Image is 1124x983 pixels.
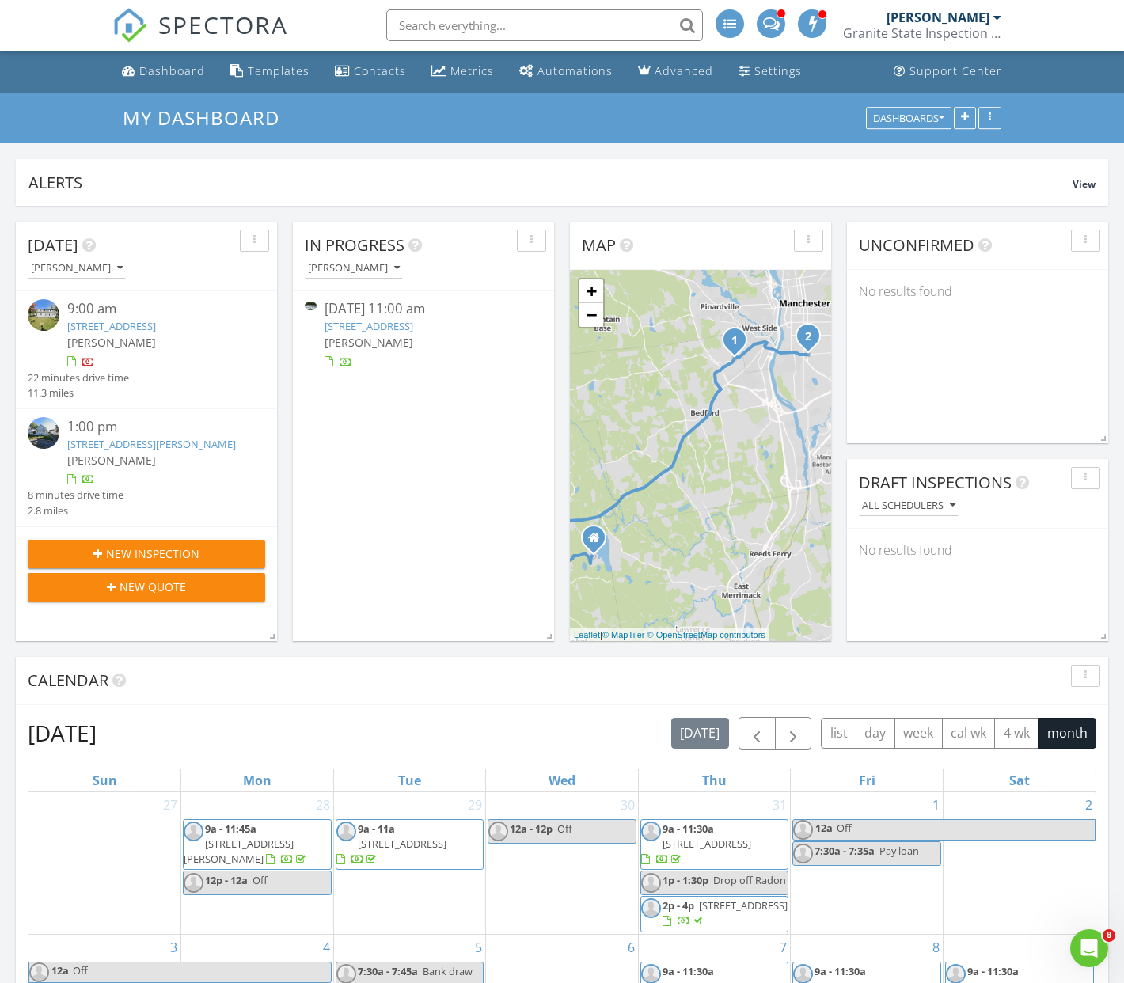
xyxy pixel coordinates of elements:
[112,21,288,55] a: SPECTORA
[640,896,789,932] a: 2p - 4p [STREET_ADDRESS]
[28,299,59,331] img: streetview
[67,453,156,468] span: [PERSON_NAME]
[777,935,790,960] a: Go to August 7, 2025
[425,57,500,86] a: Metrics
[184,822,203,841] img: default-user-f0147aede5fd5fa78ca7ade42f37bd4542148d508eef1c3d3ea960f66861d68b.jpg
[313,792,333,818] a: Go to July 28, 2025
[51,962,70,982] span: 12a
[28,717,97,749] h2: [DATE]
[184,822,309,866] a: 9a - 11:45a [STREET_ADDRESS][PERSON_NAME]
[28,385,129,400] div: 11.3 miles
[843,25,1001,41] div: Granite State Inspection Services, LLC
[602,630,645,640] a: © MapTiler
[862,500,955,511] div: All schedulers
[663,873,708,887] span: 1p - 1:30p
[28,299,265,400] a: 9:00 am [STREET_ADDRESS] [PERSON_NAME] 22 minutes drive time 11.3 miles
[28,488,123,503] div: 8 minutes drive time
[28,670,108,691] span: Calendar
[579,303,603,327] a: Zoom out
[579,279,603,303] a: Zoom in
[663,898,694,913] span: 2p - 4p
[805,332,811,343] i: 2
[358,837,446,851] span: [STREET_ADDRESS]
[325,335,413,350] span: [PERSON_NAME]
[1073,177,1096,191] span: View
[859,234,974,256] span: Unconfirmed
[793,844,813,863] img: default-user-f0147aede5fd5fa78ca7ade42f37bd4542148d508eef1c3d3ea960f66861d68b.jpg
[510,822,553,836] span: 12a - 12p
[486,792,639,934] td: Go to July 30, 2025
[28,258,126,279] button: [PERSON_NAME]
[513,57,619,86] a: Automations (Advanced)
[859,495,959,517] button: All schedulers
[641,898,661,918] img: default-user-f0147aede5fd5fa78ca7ade42f37bd4542148d508eef1c3d3ea960f66861d68b.jpg
[731,336,738,347] i: 1
[859,472,1012,493] span: Draft Inspections
[116,57,211,86] a: Dashboard
[205,822,256,836] span: 9a - 11:45a
[488,822,508,841] img: default-user-f0147aede5fd5fa78ca7ade42f37bd4542148d508eef1c3d3ea960f66861d68b.jpg
[594,537,603,547] div: 80 Broadway, Amherst NH 03031
[184,837,294,866] span: [STREET_ADDRESS][PERSON_NAME]
[465,792,485,818] a: Go to July 29, 2025
[1070,929,1108,967] iframe: Intercom live chat
[305,299,542,370] a: [DATE] 11:00 am [STREET_ADDRESS] [PERSON_NAME]
[67,417,245,437] div: 1:00 pm
[336,819,484,871] a: 9a - 11a [STREET_ADDRESS]
[625,935,638,960] a: Go to August 6, 2025
[325,319,413,333] a: [STREET_ADDRESS]
[354,63,406,78] div: Contacts
[240,769,275,791] a: Monday
[735,340,744,349] div: 37 Darling Street Bedford NH 03110, Bedford, NH 03110
[333,792,486,934] td: Go to July 29, 2025
[305,302,317,310] img: 9352326%2Fcover_photos%2FQLsMlXzEizi28K3gFu7r%2Fsmall.jpeg
[67,437,236,451] a: [STREET_ADDRESS][PERSON_NAME]
[336,822,446,866] a: 9a - 11a [STREET_ADDRESS]
[67,319,156,333] a: [STREET_ADDRESS]
[732,57,808,86] a: Settings
[89,769,120,791] a: Sunday
[929,935,943,960] a: Go to August 8, 2025
[328,57,412,86] a: Contacts
[167,935,180,960] a: Go to August 3, 2025
[472,935,485,960] a: Go to August 5, 2025
[181,792,334,934] td: Go to July 28, 2025
[158,8,288,41] span: SPECTORA
[305,258,403,279] button: [PERSON_NAME]
[112,8,147,43] img: The Best Home Inspection Software - Spectora
[942,718,996,749] button: cal wk
[183,819,332,871] a: 9a - 11:45a [STREET_ADDRESS][PERSON_NAME]
[887,57,1008,86] a: Support Center
[28,370,129,385] div: 22 minutes drive time
[641,822,661,841] img: default-user-f0147aede5fd5fa78ca7ade42f37bd4542148d508eef1c3d3ea960f66861d68b.jpg
[775,717,812,750] button: Next month
[887,9,989,25] div: [PERSON_NAME]
[754,63,802,78] div: Settings
[699,898,788,913] span: [STREET_ADDRESS]
[450,63,494,78] div: Metrics
[641,822,751,866] a: 9a - 11:30a [STREET_ADDRESS]
[67,299,245,319] div: 9:00 am
[224,57,316,86] a: Templates
[248,63,309,78] div: Templates
[1082,792,1096,818] a: Go to August 2, 2025
[253,873,268,887] span: Off
[909,63,1002,78] div: Support Center
[28,417,265,518] a: 1:00 pm [STREET_ADDRESS][PERSON_NAME] [PERSON_NAME] 8 minutes drive time 2.8 miles
[847,270,1108,313] div: No results found
[73,963,88,977] span: Off
[1103,929,1115,942] span: 8
[994,718,1039,749] button: 4 wk
[967,964,1019,978] span: 9a - 11:30a
[395,769,424,791] a: Tuesday
[29,962,49,982] img: default-user-f0147aede5fd5fa78ca7ade42f37bd4542148d508eef1c3d3ea960f66861d68b.jpg
[336,822,356,841] img: default-user-f0147aede5fd5fa78ca7ade42f37bd4542148d508eef1c3d3ea960f66861d68b.jpg
[640,819,789,871] a: 9a - 11:30a [STREET_ADDRESS]
[632,57,720,86] a: Advanced
[663,837,751,851] span: [STREET_ADDRESS]
[793,820,813,840] img: default-user-f0147aede5fd5fa78ca7ade42f37bd4542148d508eef1c3d3ea960f66861d68b.jpg
[873,112,944,123] div: Dashboards
[808,336,818,345] div: 157 Cilley Rd, Manchester, NH 03103
[537,63,613,78] div: Automations
[120,579,186,595] span: New Quote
